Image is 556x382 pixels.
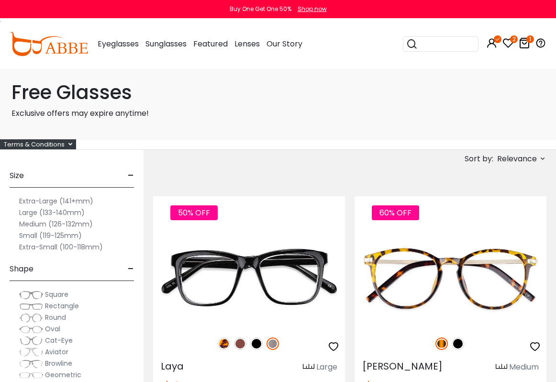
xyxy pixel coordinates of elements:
[298,5,327,13] div: Shop now
[267,337,279,350] img: Gun
[355,231,546,327] img: Tortoise Callie - Combination ,Universal Bridge Fit
[45,370,81,380] span: Geometric
[128,258,134,281] span: -
[98,38,139,49] span: Eyeglasses
[303,363,314,371] img: size ruler
[11,108,545,119] p: Exclusive offers may expire anytime!
[45,324,60,334] span: Oval
[293,5,327,13] a: Shop now
[45,336,73,345] span: Cat-Eye
[316,361,337,373] div: Large
[45,301,79,311] span: Rectangle
[510,35,518,43] i: 2
[45,359,72,368] span: Browline
[496,363,507,371] img: size ruler
[230,5,291,13] div: Buy One Get One 50%
[45,347,68,357] span: Aviator
[452,337,464,350] img: Black
[19,348,43,357] img: Aviator.png
[10,164,24,187] span: Size
[19,218,93,230] label: Medium (126-132mm)
[465,153,493,164] span: Sort by:
[362,360,443,373] span: [PERSON_NAME]
[128,164,134,187] span: -
[161,360,184,373] span: Laya
[250,337,263,350] img: Black
[19,313,43,323] img: Round.png
[526,35,534,43] i: 1
[19,195,93,207] label: Extra-Large (141+mm)
[509,361,539,373] div: Medium
[502,39,514,50] a: 2
[19,325,43,334] img: Oval.png
[145,38,187,49] span: Sunglasses
[19,371,43,380] img: Geometric.png
[234,38,260,49] span: Lenses
[234,337,246,350] img: Brown
[372,205,419,220] span: 60% OFF
[19,290,43,300] img: Square.png
[10,32,88,56] img: abbeglasses.com
[267,38,302,49] span: Our Story
[19,336,43,346] img: Cat-Eye.png
[45,290,68,299] span: Square
[19,359,43,369] img: Browline.png
[11,81,545,104] h1: Free Glasses
[19,302,43,311] img: Rectangle.png
[218,337,230,350] img: Leopard
[45,313,66,322] span: Round
[19,241,103,253] label: Extra-Small (100-118mm)
[435,337,448,350] img: Tortoise
[193,38,228,49] span: Featured
[519,39,530,50] a: 1
[497,150,537,168] span: Relevance
[19,230,82,241] label: Small (119-125mm)
[170,205,218,220] span: 50% OFF
[19,207,85,218] label: Large (133-140mm)
[153,231,345,327] img: Gun Laya - Plastic ,Universal Bridge Fit
[10,258,33,281] span: Shape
